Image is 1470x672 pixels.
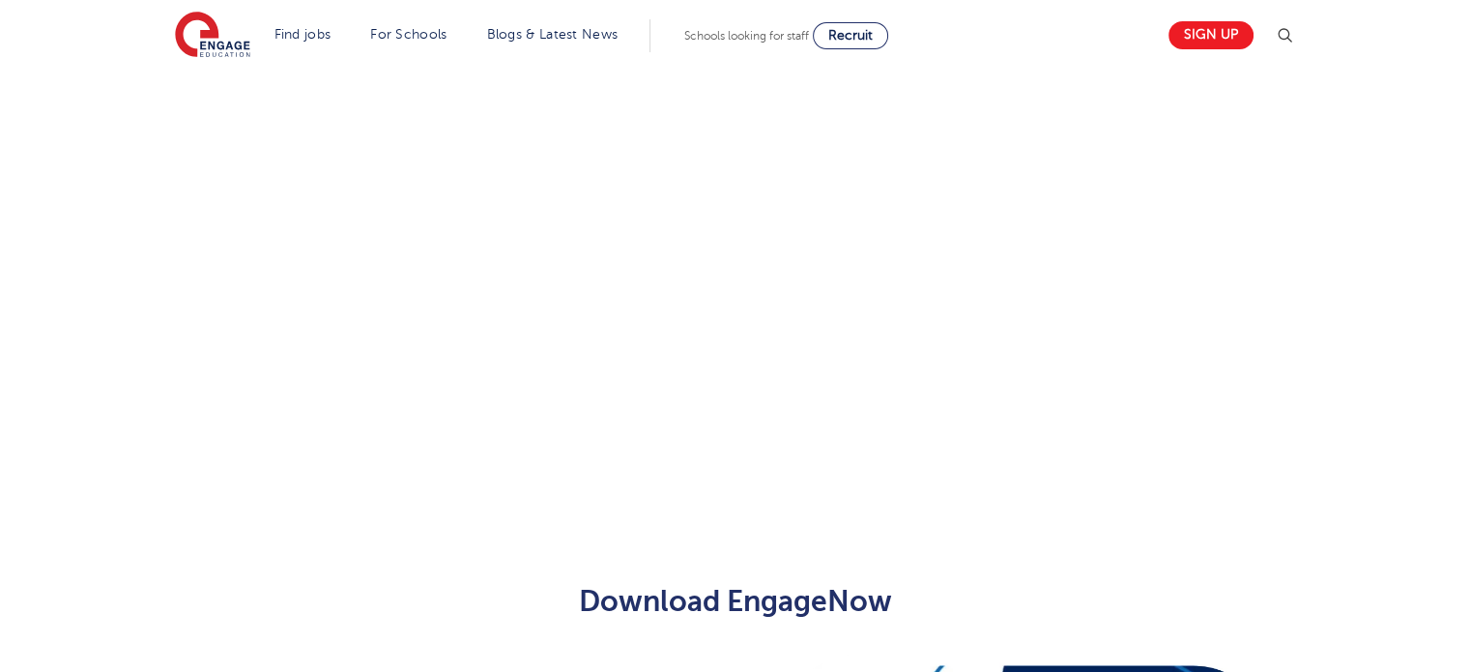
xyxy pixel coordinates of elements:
span: Schools looking for staff [684,29,809,43]
a: Sign up [1168,21,1254,49]
img: Engage Education [175,12,250,60]
a: Blogs & Latest News [487,27,619,42]
a: Recruit [813,22,888,49]
span: Recruit [828,28,873,43]
a: Find jobs [274,27,331,42]
h2: Download EngageNow [261,585,1209,618]
a: For Schools [370,27,447,42]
